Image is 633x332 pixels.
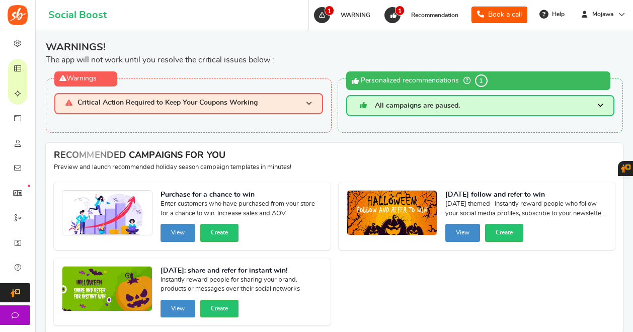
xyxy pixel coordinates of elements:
[383,7,463,23] a: 1 Recommendation
[161,190,323,200] strong: Purchase for a chance to win
[54,151,615,161] h4: RECOMMENDED CAMPAIGNS FOR YOU
[77,99,258,108] span: Critical Action Required to Keep Your Coupons Working
[475,74,488,87] span: 1
[375,102,460,109] span: All campaigns are paused.
[54,163,615,172] p: Preview and launch recommended holiday season campaign templates in minutes!
[341,12,370,18] span: WARNING
[161,200,323,220] span: Enter customers who have purchased from your store for a chance to win. Increase sales and AOV
[46,40,623,65] div: The app will not work until you resolve the critical issues below :
[200,224,239,241] button: Create
[549,10,565,19] span: Help
[62,267,152,312] img: Recommended Campaigns
[445,190,607,200] strong: [DATE] follow and refer to win
[445,224,480,241] button: View
[347,191,437,236] img: Recommended Campaigns
[445,200,607,220] span: [DATE] themed- Instantly reward people who follow your social media profiles, subscribe to your n...
[346,71,611,90] div: Personalized recommendations
[8,5,28,25] img: Social Boost
[325,6,334,16] span: 1
[395,6,405,16] span: 1
[161,266,323,276] strong: [DATE]: share and refer for instant win!
[200,300,239,317] button: Create
[161,300,195,317] button: View
[588,10,617,19] span: Mojawa
[471,7,527,23] a: Book a call
[535,6,570,22] a: Help
[161,224,195,241] button: View
[485,224,523,241] button: Create
[62,191,152,236] img: Recommended Campaigns
[161,276,323,296] span: Instantly reward people for sharing your brand, products or messages over their social networks
[54,71,117,87] div: Warnings
[46,40,623,54] span: WARNINGS!
[48,10,107,21] h1: Social Boost
[313,7,375,23] a: 1 WARNING
[411,12,458,18] span: Recommendation
[28,185,30,187] em: New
